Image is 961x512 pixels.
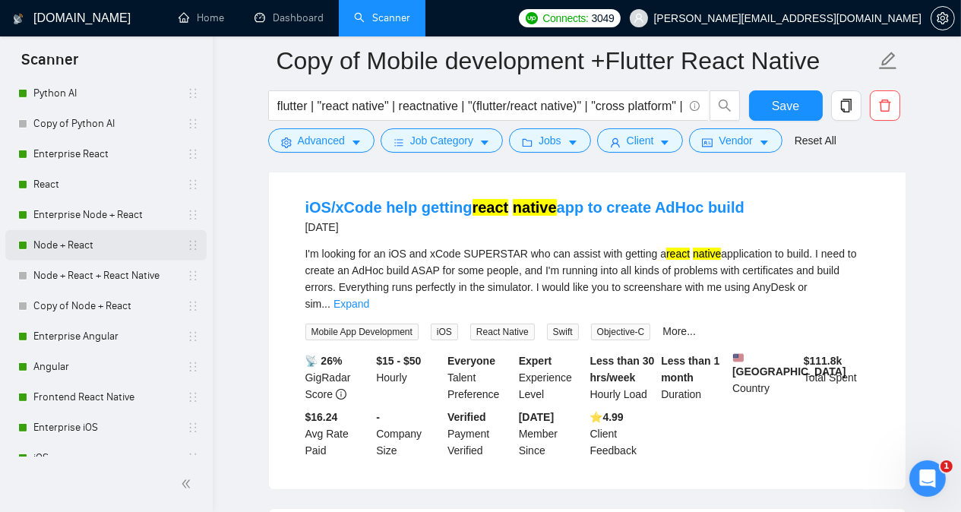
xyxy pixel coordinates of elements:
b: [GEOGRAPHIC_DATA] [732,352,846,378]
div: Avg Rate Paid [302,409,374,459]
a: dashboardDashboard [254,11,324,24]
a: iOS [33,443,178,473]
b: $15 - $50 [376,355,421,367]
span: 3049 [592,10,615,27]
a: More... [662,325,696,337]
span: idcard [702,137,713,148]
span: holder [187,87,199,100]
b: 📡 26% [305,355,343,367]
span: Advanced [298,132,345,149]
div: Experience Level [516,352,587,403]
span: delete [871,99,899,112]
span: copy [832,99,861,112]
span: double-left [181,476,196,491]
b: - [376,411,380,423]
span: Jobs [539,132,561,149]
button: userClientcaret-down [597,128,684,153]
span: Scanner [9,49,90,81]
a: Copy of Node + React [33,291,178,321]
button: barsJob Categorycaret-down [381,128,503,153]
button: search [710,90,740,121]
div: Payment Verified [444,409,516,459]
b: [DATE] [519,411,554,423]
div: Client Feedback [587,409,659,459]
a: setting [931,12,955,24]
span: holder [187,239,199,251]
a: Enterprise React [33,139,178,169]
b: Verified [447,411,486,423]
div: Duration [658,352,729,403]
mark: react [473,199,509,216]
span: Swift [547,324,579,340]
button: setting [931,6,955,30]
span: setting [281,137,292,148]
span: user [634,13,644,24]
button: idcardVendorcaret-down [689,128,782,153]
span: info-circle [336,389,346,400]
button: settingAdvancedcaret-down [268,128,375,153]
span: Connects: [542,10,588,27]
a: searchScanner [354,11,410,24]
input: Search Freelance Jobs... [277,96,683,115]
span: edit [878,51,898,71]
a: Enterprise Node + React [33,200,178,230]
b: Less than 1 month [661,355,719,384]
span: Mobile App Development [305,324,419,340]
span: holder [187,422,199,434]
img: upwork-logo.png [526,12,538,24]
span: Job Category [410,132,473,149]
a: Reset All [795,132,836,149]
div: Company Size [373,409,444,459]
a: Enterprise iOS [33,412,178,443]
span: caret-down [351,137,362,148]
span: ... [321,298,330,310]
button: folderJobscaret-down [509,128,591,153]
b: Expert [519,355,552,367]
div: Hourly [373,352,444,403]
span: React Native [470,324,535,340]
a: Python AI [33,78,178,109]
span: holder [187,452,199,464]
div: I'm looking for an iOS and xCode SUPERSTAR who can assist with getting a application to build. I ... [305,245,869,312]
button: copy [831,90,861,121]
button: delete [870,90,900,121]
span: caret-down [759,137,770,148]
span: holder [187,361,199,373]
span: 1 [940,460,953,472]
span: Client [627,132,654,149]
span: holder [187,209,199,221]
div: Talent Preference [444,352,516,403]
div: Country [729,352,801,403]
mark: native [693,248,721,260]
b: Everyone [447,355,495,367]
b: Less than 30 hrs/week [590,355,655,384]
a: Frontend React Native [33,382,178,412]
div: Hourly Load [587,352,659,403]
a: Angular [33,352,178,382]
span: iOS [431,324,458,340]
span: holder [187,330,199,343]
button: Save [749,90,823,121]
span: setting [931,12,954,24]
div: Total Spent [801,352,872,403]
div: GigRadar Score [302,352,374,403]
a: iOS/xCode help gettingreact nativeapp to create AdHoc build [305,199,744,216]
a: Node + React [33,230,178,261]
span: user [610,137,621,148]
mark: react [666,248,690,260]
span: search [710,99,739,112]
a: React [33,169,178,200]
span: holder [187,179,199,191]
img: logo [13,7,24,31]
a: Enterprise Angular [33,321,178,352]
span: folder [522,137,533,148]
span: holder [187,118,199,130]
div: [DATE] [305,218,744,236]
span: caret-down [479,137,490,148]
b: $16.24 [305,411,338,423]
input: Scanner name... [277,42,875,80]
span: holder [187,391,199,403]
a: homeHome [179,11,224,24]
span: Vendor [719,132,752,149]
span: caret-down [567,137,578,148]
